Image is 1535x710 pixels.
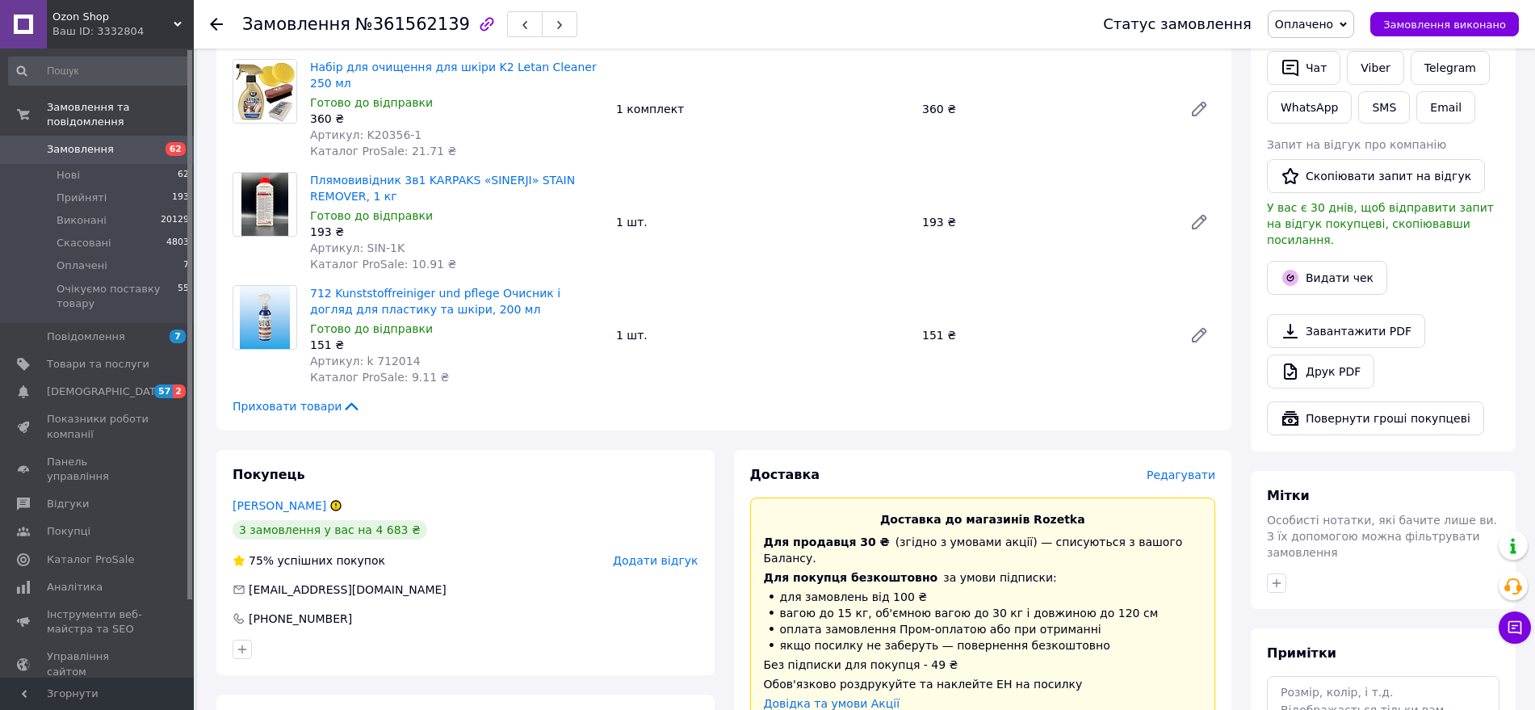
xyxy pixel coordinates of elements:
div: 1 комплект [610,98,916,120]
span: Оплачено [1275,18,1333,31]
div: (згідно з умовами акції) — списуються з вашого Балансу. [764,534,1202,566]
div: успішних покупок [233,552,385,569]
span: Для продавця 30 ₴ [764,536,890,548]
div: 193 ₴ [916,211,1176,233]
span: Інструменти веб-майстра та SEO [47,607,149,636]
div: Статус замовлення [1103,16,1252,32]
span: Виконані [57,213,107,228]
span: Редагувати [1147,468,1215,481]
span: Прийняті [57,191,107,205]
button: Чат [1267,51,1340,85]
li: оплата замовлення Пром-оплатою або при отриманні [764,621,1202,637]
span: Замовлення [47,142,114,157]
span: 4803 [166,236,189,250]
span: 193 [172,191,189,205]
button: Видати чек [1267,261,1387,295]
span: Для покупця безкоштовно [764,571,938,584]
span: Запит на відгук про компанію [1267,138,1446,151]
button: Повернути гроші покупцеві [1267,401,1484,435]
span: Управління сайтом [47,649,149,678]
a: WhatsApp [1267,91,1352,124]
a: Редагувати [1183,206,1215,238]
span: Артикул: SIN-1K [310,242,405,254]
span: Нові [57,168,80,183]
button: Скопіювати запит на відгук [1267,159,1485,193]
span: Ozon Shop [52,10,174,24]
img: Плямовивідник 3в1 KARPAKS «SINERJI» STAIN REMOVER, 1 кг [241,173,289,236]
span: Готово до відправки [310,96,433,109]
span: Особисті нотатки, які бачите лише ви. З їх допомогою можна фільтрувати замовлення [1267,514,1497,559]
img: 712 Kunststoffreiniger und pflege Очисник і догляд для пластику та шкіри, 200 мл [240,286,290,349]
button: Чат з покупцем [1499,611,1531,644]
span: Панель управління [47,455,149,484]
span: Додати відгук [613,554,698,567]
span: Каталог ProSale: 21.71 ₴ [310,145,456,158]
span: Готово до відправки [310,209,433,222]
a: Telegram [1411,51,1490,85]
div: 1 шт. [610,324,916,347]
span: Каталог ProSale: 9.11 ₴ [310,371,449,384]
a: Viber [1347,51,1403,85]
span: Аналітика [47,580,103,594]
span: №361562139 [355,15,470,34]
span: Покупець [233,467,305,482]
span: 55 [178,282,189,311]
a: Редагувати [1183,319,1215,351]
span: Оплачені [57,258,107,273]
div: 151 ₴ [916,324,1176,347]
img: Набір для очищення для шкіри K2 Letan Cleaner 250 мл [233,60,296,123]
span: Примітки [1267,645,1336,661]
span: 2 [173,384,186,398]
div: 360 ₴ [916,98,1176,120]
a: Редагувати [1183,93,1215,125]
span: Товари та послуги [47,357,149,372]
span: 7 [183,258,189,273]
span: Замовлення та повідомлення [47,100,194,129]
span: 20129 [161,213,189,228]
span: Мітки [1267,488,1310,503]
div: 193 ₴ [310,224,603,240]
span: Замовлення [242,15,350,34]
a: 712 Kunststoffreiniger und pflege Очисник і догляд для пластику та шкіри, 200 мл [310,287,560,316]
a: Завантажити PDF [1267,314,1425,348]
span: Готово до відправки [310,322,433,335]
span: 75% [249,554,274,567]
a: Плямовивідник 3в1 KARPAKS «SINERJI» STAIN REMOVER, 1 кг [310,174,575,203]
div: 151 ₴ [310,337,603,353]
div: Повернутися назад [210,16,223,32]
li: для замовлень від 100 ₴ [764,589,1202,605]
div: 360 ₴ [310,111,603,127]
span: Очікуємо поставку товару [57,282,178,311]
span: У вас є 30 днів, щоб відправити запит на відгук покупцеві, скопіювавши посилання. [1267,201,1494,246]
button: Email [1416,91,1475,124]
span: Скасовані [57,236,111,250]
span: Каталог ProSale [47,552,134,567]
a: Набір для очищення для шкіри K2 Letan Cleaner 250 мл [310,61,597,90]
span: Артикул: K20356-1 [310,128,421,141]
div: [PHONE_NUMBER] [247,611,354,627]
a: [PERSON_NAME] [233,499,326,512]
span: 57 [154,384,173,398]
li: якщо посилку не заберуть — повернення безкоштовно [764,637,1202,653]
span: Артикул: k 712014 [310,355,421,368]
span: Відгуки [47,497,89,511]
span: 62 [178,168,189,183]
span: [DEMOGRAPHIC_DATA] [47,384,166,399]
span: Доставка до магазинів Rozetka [880,513,1085,526]
div: за умови підписки: [764,569,1202,586]
span: Повідомлення [47,330,125,344]
div: 1 шт. [610,211,916,233]
span: Каталог ProSale: 10.91 ₴ [310,258,456,271]
div: Без підписки для покупця - 49 ₴ [764,657,1202,673]
button: SMS [1358,91,1410,124]
span: [EMAIL_ADDRESS][DOMAIN_NAME] [249,583,447,596]
span: Показники роботи компанії [47,412,149,441]
div: Обов'язково роздрукуйте та наклейте ЕН на посилку [764,676,1202,692]
input: Пошук [8,57,191,86]
div: 3 замовлення у вас на 4 683 ₴ [233,520,427,540]
span: 7 [170,330,186,343]
a: Довідка та умови Акції [764,697,900,710]
span: Доставка [750,467,820,482]
span: 62 [166,142,186,156]
span: Покупці [47,524,90,539]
